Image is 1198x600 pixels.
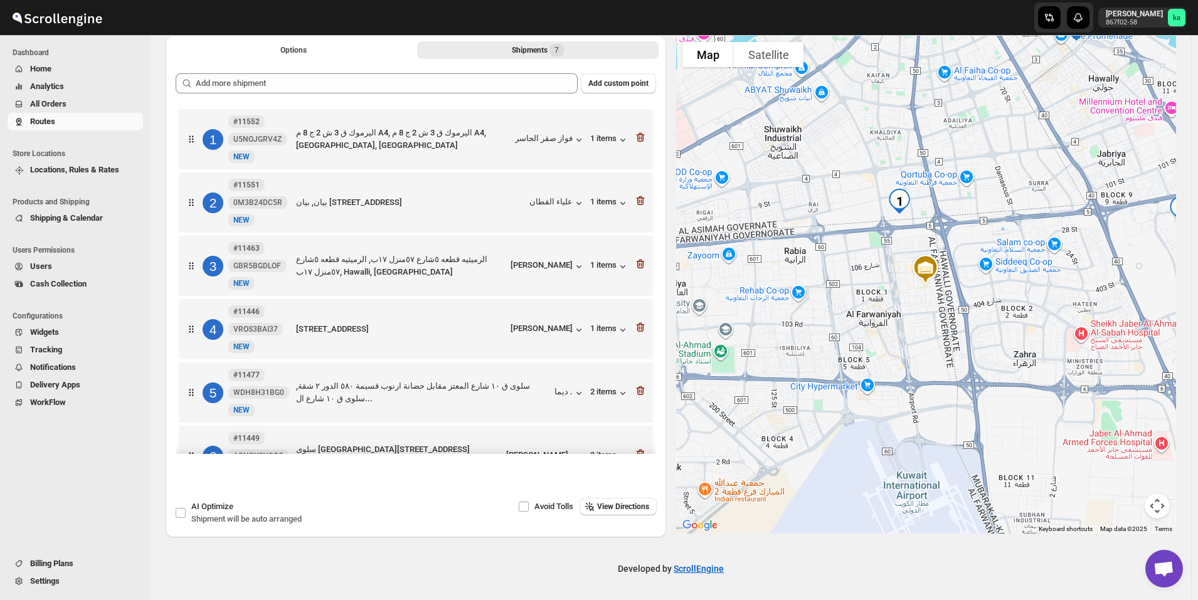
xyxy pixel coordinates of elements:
[8,113,143,130] button: Routes
[590,387,629,399] div: 2 items
[233,197,282,208] span: 0M3B24DC5R
[30,99,66,108] span: All Orders
[1098,8,1187,28] button: User menu
[233,216,250,224] span: NEW
[30,82,64,91] span: Analytics
[515,134,585,146] div: فواز صقر الجاسر
[179,172,653,233] div: 2#115510M3B24DC5RNewNEWبيان, بيان [STREET_ADDRESS]علياء القطان1 items
[581,73,656,93] button: Add custom point
[13,245,144,255] span: Users Permissions
[1106,9,1163,19] p: [PERSON_NAME]
[8,60,143,78] button: Home
[30,327,59,337] span: Widgets
[233,434,260,443] b: #11449
[203,129,223,150] div: 1
[1106,19,1163,26] p: 867f02-58
[13,48,144,58] span: Dashboard
[590,197,629,209] button: 1 items
[1145,493,1170,518] button: Map camera controls
[8,394,143,411] button: WorkFlow
[10,2,104,33] img: ScrollEngine
[679,517,721,534] a: Open this area in Google Maps (opens a new window)
[8,209,143,227] button: Shipping & Calendar
[511,260,585,273] button: [PERSON_NAME]
[734,42,803,67] button: Show satellite imagery
[882,184,917,219] div: 1
[30,559,73,568] span: Billing Plans
[30,117,55,126] span: Routes
[674,564,724,574] a: ScrollEngine
[233,324,278,334] span: VROS3BAI37
[233,244,260,253] b: #11463
[506,450,585,463] button: [PERSON_NAME] .
[179,362,653,423] div: 5#11477WDH8H31BG0NewNEWسلوى ق ١٠ شارع المعتز مقابل حضانة ارنوب قسيمة ٥٨٠ الدور ٢ شقة, سلوى ق ١٠ ش...
[590,134,629,146] button: 1 items
[8,359,143,376] button: Notifications
[296,323,506,335] div: [STREET_ADDRESS]
[511,324,585,336] div: [PERSON_NAME]
[233,451,284,461] span: AGNGYCVGQO
[30,380,80,389] span: Delivery Apps
[191,514,302,524] span: Shipment will be auto arranged
[512,44,564,56] div: Shipments
[173,41,415,59] button: All Route Options
[296,380,549,405] div: سلوى ق ١٠ شارع المعتز مقابل حضانة ارنوب قسيمة ٥٨٠ الدور ٢ شقة, سلوى ق ١٠ شارع ال...
[203,192,223,213] div: 2
[30,397,66,407] span: WorkFlow
[30,261,52,271] span: Users
[13,197,144,207] span: Products and Shipping
[233,152,250,161] span: NEW
[8,275,143,293] button: Cash Collection
[1155,525,1172,532] a: Terms (opens in new tab)
[203,446,223,466] div: 6
[179,426,653,486] div: 6#11449AGNGYCVGQONewNEWسلوى [GEOGRAPHIC_DATA][STREET_ADDRESS][GEOGRAPHIC_DATA][PERSON_NAME] .2 items
[233,261,281,271] span: GBR5BGDLOF
[1168,9,1185,26] span: khaled alrashidi
[1173,14,1180,22] text: ka
[529,197,585,209] button: علياء القطان
[13,311,144,321] span: Configurations
[8,78,143,95] button: Analytics
[30,362,76,372] span: Notifications
[1039,525,1093,534] button: Keyboard shortcuts
[30,213,103,223] span: Shipping & Calendar
[233,371,260,379] b: #11477
[179,109,653,169] div: 1#11552U5NOJGRV4ZNewNEWاليرموك ق 3 ش 2 ج 8 م A4, اليرموك ق 3 ش 2 ج 8 م A4, [GEOGRAPHIC_DATA], [GE...
[203,382,223,403] div: 5
[203,319,223,340] div: 4
[196,73,578,93] input: Add more shipment
[203,256,223,276] div: 3
[8,95,143,113] button: All Orders
[554,45,559,55] span: 7
[166,63,666,459] div: Selected Shipments
[618,562,724,575] p: Developed by
[554,387,585,399] button: ديما .
[8,258,143,275] button: Users
[8,555,143,572] button: Billing Plans
[590,450,629,463] button: 2 items
[296,127,510,152] div: اليرموك ق 3 ش 2 ج 8 م A4, اليرموك ق 3 ش 2 ج 8 م A4, [GEOGRAPHIC_DATA], [GEOGRAPHIC_DATA]
[233,279,250,288] span: NEW
[590,324,629,336] button: 1 items
[233,134,282,144] span: U5NOJGRV4Z
[233,117,260,126] b: #11552
[30,165,119,174] span: Locations, Rules & Rates
[233,387,284,397] span: WDH8H31BG0
[1145,550,1183,587] div: Open chat
[13,149,144,159] span: Store Locations
[30,279,87,288] span: Cash Collection
[233,307,260,316] b: #11446
[8,572,143,590] button: Settings
[296,253,506,278] div: الرميثيه قطعه ٥شارع ٥٧منزل ١٧ب, الرميثيه قطعه ٥شارع ٥٧منزل ١٧ب, Hawalli, [GEOGRAPHIC_DATA]
[280,45,307,55] span: Options
[8,324,143,341] button: Widgets
[588,78,649,88] span: Add custom point
[417,41,659,59] button: Selected Shipments
[296,443,501,468] div: سلوى [GEOGRAPHIC_DATA][STREET_ADDRESS][GEOGRAPHIC_DATA]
